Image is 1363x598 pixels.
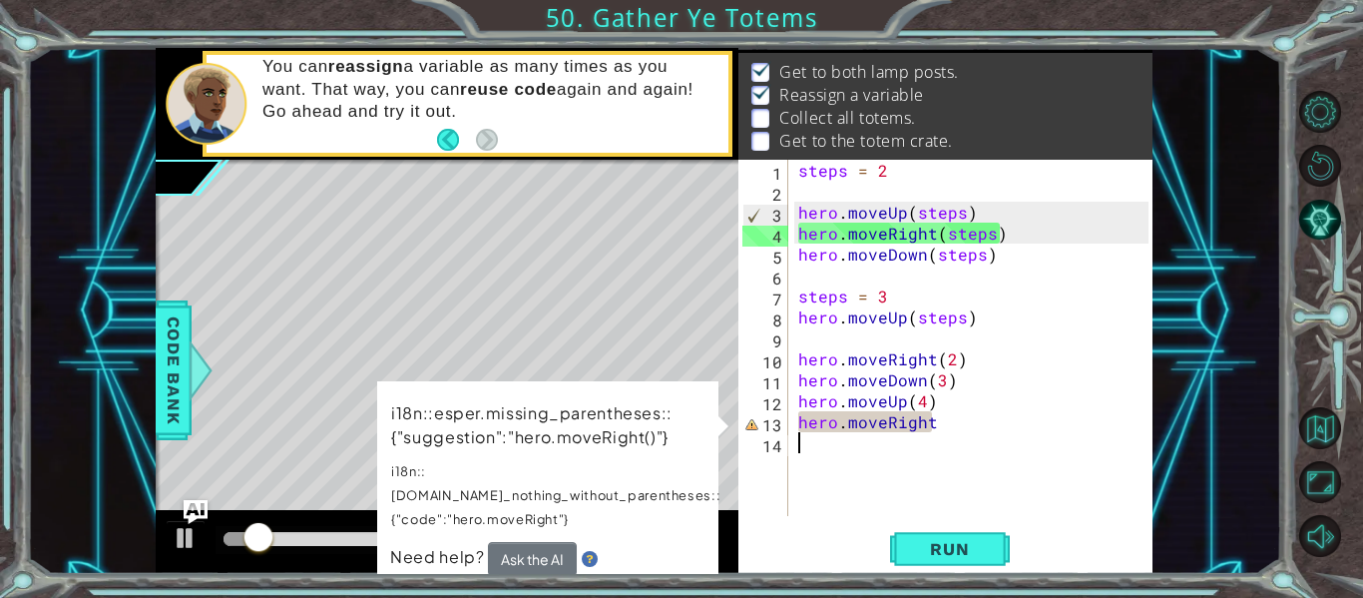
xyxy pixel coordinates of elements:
p: Reassign a variable [779,84,923,106]
span: Code Bank [158,309,190,431]
button: Restart Level [1299,145,1341,187]
div: 2 [742,184,788,205]
strong: reuse code [460,80,557,99]
p: Collect all totems. [779,107,915,129]
strong: reassign [328,57,404,76]
p: i18n::[DOMAIN_NAME]_nothing_without_parentheses::{"code":"hero.moveRight"} [391,456,721,533]
span: Run [910,539,989,559]
div: 1 [742,163,788,184]
img: Check mark for checkbox [751,61,771,77]
button: Shift+Enter: Run current code. [890,529,1010,570]
a: Back to Map [1302,401,1363,455]
button: Ask AI [184,500,208,524]
div: 6 [742,268,788,289]
div: 8 [742,309,788,330]
div: 4 [742,226,788,247]
button: Ctrl + P: Play [166,520,206,561]
button: Next [476,129,498,151]
button: AI Hint [1299,199,1341,241]
div: 12 [742,393,788,414]
button: Level Options [1299,91,1341,133]
div: 10 [742,351,788,372]
img: Hint [581,551,597,567]
div: 9 [742,330,788,351]
div: 3 [743,205,788,226]
div: 13 [742,414,788,435]
p: Get to both lamp posts. [779,61,959,83]
button: Ask the AI [487,541,577,576]
div: 11 [742,372,788,393]
button: Mute [1299,515,1341,557]
button: Back [437,129,476,151]
div: 5 [742,247,788,268]
p: You can a variable as many times as you want. That way, you can again and again! Go ahead and try... [262,56,714,122]
span: Need help? [389,543,487,566]
button: Back to Map [1299,407,1341,449]
img: Check mark for checkbox [751,84,771,100]
div: 7 [742,289,788,309]
p: i18n::esper.missing_parentheses::{"suggestion":"hero.moveRight()"} [392,398,722,451]
div: 14 [742,435,788,456]
button: Maximize Browser [1299,461,1341,503]
p: Get to the totem crate. [779,130,953,152]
